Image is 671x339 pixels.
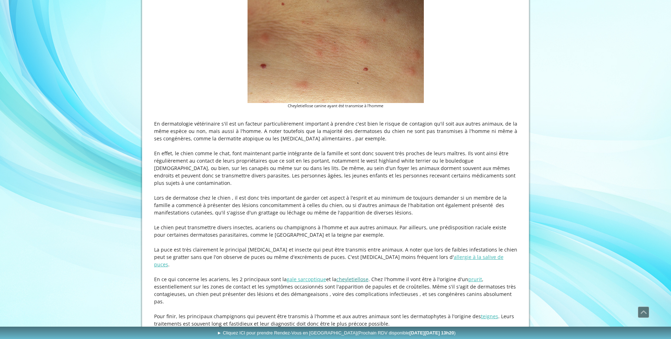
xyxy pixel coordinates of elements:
p: En effet, le chien comme le chat, font maintenant partie intégrante de la famille et sont donc so... [154,150,517,187]
a: teignes [481,313,498,320]
p: Le chien peut transmettre divers insectes, acariens ou champignons à l'homme et aux autres animau... [154,224,517,238]
p: La puce est très clairement le principal [MEDICAL_DATA] et insecte qui peut être transmis entre a... [154,246,517,268]
a: gale sarcoptique [287,276,326,283]
a: Défiler vers le haut [638,307,649,318]
a: allergie à la salive de puces [154,254,504,268]
span: ► Cliquez ICI pour prendre Rendez-Vous en [GEOGRAPHIC_DATA] [217,330,456,335]
a: prurit [468,276,482,283]
p: En ce qui concerne les acariens, les 2 principaux sont la et la . Chez l'homme il vont être à l'o... [154,276,517,305]
p: Lors de dermatose chez le chien , il est donc très important de garder cet aspect à l'esprit et a... [154,194,517,216]
b: [DATE][DATE] 13h20 [409,330,454,335]
p: En dermatologie vétérinaire s'il est un facteur particulièrement important à prendre c'est bien l... [154,120,517,142]
span: Défiler vers le haut [638,307,649,317]
p: Pour finir, les principaux champignons qui peuvent être transmis à l'homme et aux autres animaux ... [154,313,517,327]
figcaption: Cheyletiellose canine ayant été transmise à l'homme [248,103,424,109]
span: (Prochain RDV disponible ) [357,330,456,335]
a: cheyletiellose [336,276,368,283]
